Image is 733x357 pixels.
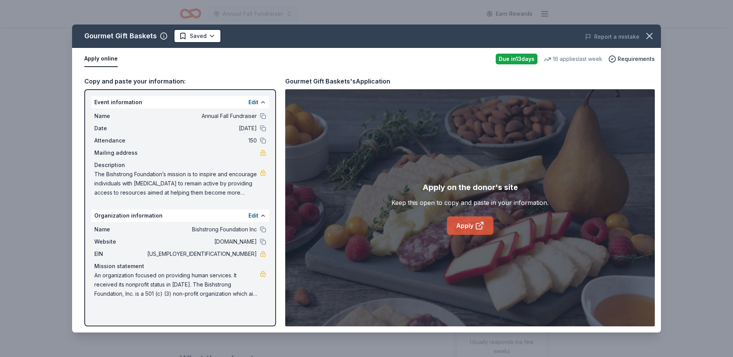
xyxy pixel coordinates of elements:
[496,54,537,64] div: Due in 13 days
[84,30,157,42] div: Gourmet Gift Baskets
[447,216,493,235] a: Apply
[91,210,269,222] div: Organization information
[94,170,260,197] span: The Bishstrong Foundation’s mission is to inspire and encourage individuals with [MEDICAL_DATA] t...
[248,98,258,107] button: Edit
[422,181,518,193] div: Apply on the donor's site
[391,198,549,207] div: Keep this open to copy and paste in your information.
[618,54,655,64] span: Requirements
[146,225,257,234] span: Bishstrong Foundation Inc
[94,262,266,271] div: Mission statement
[94,225,146,234] span: Name
[190,31,207,41] span: Saved
[146,237,257,246] span: [DOMAIN_NAME]
[94,160,266,170] div: Description
[94,124,146,133] span: Date
[94,271,260,298] span: An organization focused on providing human services. It received its nonprofit status in [DATE]. ...
[94,249,146,259] span: EIN
[94,111,146,121] span: Name
[84,76,276,86] div: Copy and paste your information:
[91,96,269,108] div: Event information
[285,76,390,86] div: Gourmet Gift Baskets's Application
[94,237,146,246] span: Website
[248,211,258,220] button: Edit
[608,54,655,64] button: Requirements
[84,51,118,67] button: Apply online
[146,136,257,145] span: 150
[174,29,221,43] button: Saved
[544,54,602,64] div: 16 applies last week
[585,32,639,41] button: Report a mistake
[94,148,146,157] span: Mailing address
[146,124,257,133] span: [DATE]
[94,136,146,145] span: Attendance
[146,249,257,259] span: [US_EMPLOYER_IDENTIFICATION_NUMBER]
[146,111,257,121] span: Annual Fall Fundraiser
